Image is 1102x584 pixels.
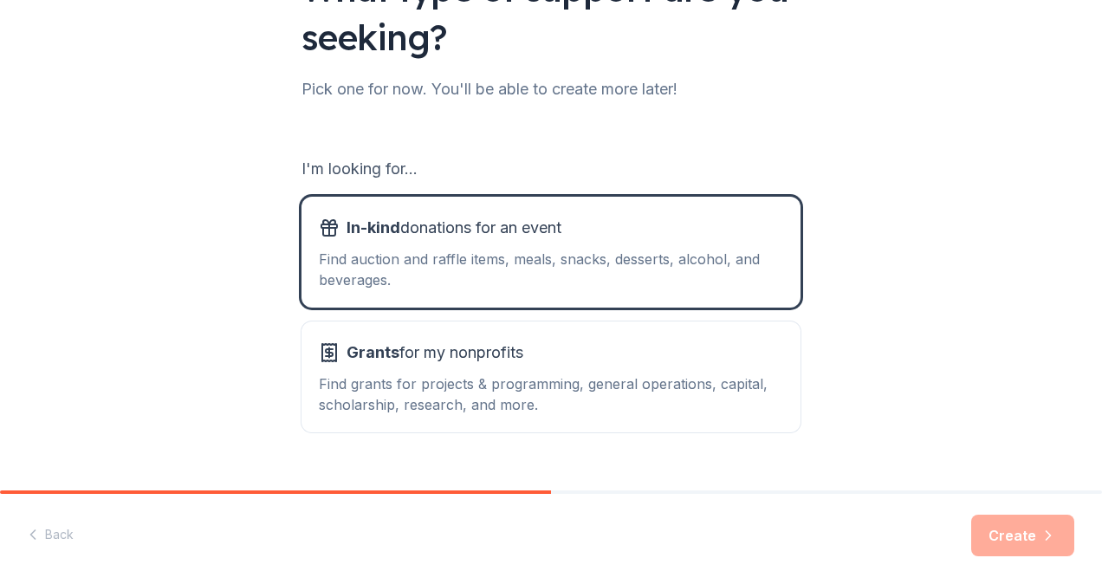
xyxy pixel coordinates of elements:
[347,214,561,242] span: donations for an event
[301,321,801,432] button: Grantsfor my nonprofitsFind grants for projects & programming, general operations, capital, schol...
[347,218,400,237] span: In-kind
[301,197,801,308] button: In-kinddonations for an eventFind auction and raffle items, meals, snacks, desserts, alcohol, and...
[347,339,523,367] span: for my nonprofits
[319,249,783,290] div: Find auction and raffle items, meals, snacks, desserts, alcohol, and beverages.
[347,343,399,361] span: Grants
[301,75,801,103] div: Pick one for now. You'll be able to create more later!
[319,373,783,415] div: Find grants for projects & programming, general operations, capital, scholarship, research, and m...
[301,155,801,183] div: I'm looking for...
